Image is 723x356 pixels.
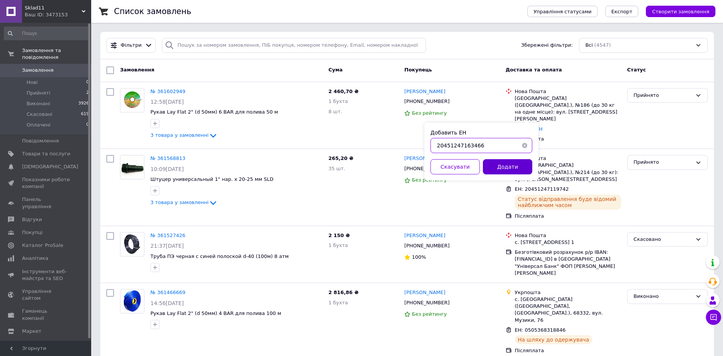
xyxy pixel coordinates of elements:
[27,122,51,128] span: Оплачені
[430,130,466,136] label: Добавить ЕН
[22,67,54,74] span: Замовлення
[515,162,621,183] div: м. [GEOGRAPHIC_DATA] ([GEOGRAPHIC_DATA].), №214 (до 30 кг): вул. [PERSON_NAME][STREET_ADDRESS]
[150,89,185,94] a: № 361602949
[150,243,184,249] span: 21:37[DATE]
[25,5,82,11] span: Sklad11
[412,177,447,183] span: Без рейтингу
[22,288,70,302] span: Управління сайтом
[150,290,185,295] a: № 361466669
[638,8,715,14] a: Створити замовлення
[404,289,445,296] a: [PERSON_NAME]
[412,311,447,317] span: Без рейтингу
[404,232,445,239] a: [PERSON_NAME]
[515,195,621,210] div: Статус відправлення буде відомий найближчим часом
[120,155,144,179] img: Фото товару
[22,47,91,61] span: Замовлення та повідомлення
[86,122,89,128] span: 0
[328,290,358,295] span: 2 816,86 ₴
[120,67,154,73] span: Замовлення
[120,155,144,179] a: Фото товару
[162,38,426,53] input: Пошук за номером замовлення, ПІБ покупця, номером телефону, Email, номером накладної
[150,166,184,172] span: 10:09[DATE]
[150,310,281,316] a: Рукав Lay Flat 2" (d 50мм) 4 BAR для полива 100 м
[634,92,692,100] div: Прийнято
[150,253,289,259] a: Труба ПЭ черная с синей полоской d-40 (100м) 8 атм
[412,254,426,260] span: 100%
[22,163,78,170] span: [DEMOGRAPHIC_DATA]
[515,213,621,220] div: Післяплата
[328,109,342,114] span: 8 шт.
[22,216,42,223] span: Відгуки
[515,95,621,123] div: [GEOGRAPHIC_DATA] ([GEOGRAPHIC_DATA].), №186 (до 30 кг на одне місце): вул. [STREET_ADDRESS][PERS...
[22,196,70,210] span: Панель управління
[328,67,342,73] span: Cума
[515,88,621,95] div: Нова Пошта
[483,159,532,174] button: Додати
[4,27,90,40] input: Пошук
[328,242,348,248] span: 1 бухта
[646,6,715,17] button: Створити замовлення
[515,347,621,354] div: Післяплата
[515,239,621,246] div: с. [STREET_ADDRESS] 1
[328,166,345,171] span: 35 шт.
[150,133,209,138] span: 3 товара у замовленні
[634,158,692,166] div: Прийнято
[412,110,447,116] span: Без рейтингу
[594,42,611,48] span: (4547)
[22,176,70,190] span: Показники роботи компанії
[328,233,350,238] span: 2 150 ₴
[122,290,142,313] img: Фото товару
[527,6,598,17] button: Управління статусами
[86,79,89,86] span: 0
[515,296,621,324] div: с. [GEOGRAPHIC_DATA] ([GEOGRAPHIC_DATA], [GEOGRAPHIC_DATA].), 68332, вул. Музики, 76
[150,233,185,238] a: № 361527426
[22,268,70,282] span: Інструменти веб-майстра та SEO
[533,9,592,14] span: Управління статусами
[27,90,50,97] span: Прийняті
[22,328,41,335] span: Маркет
[403,298,451,308] div: [PHONE_NUMBER]
[150,109,278,115] a: Рукав Lay Flat 2" (d 50мм) 6 BAR для полива 50 м
[328,155,353,161] span: 265,20 ₴
[22,242,63,249] span: Каталог ProSale
[27,111,52,118] span: Скасовані
[150,155,185,161] a: № 361568813
[22,150,70,157] span: Товари та послуги
[430,159,480,174] button: Скасувати
[404,155,445,162] a: [PERSON_NAME]
[120,91,144,109] img: Фото товару
[150,176,274,182] a: Штуцер универсальный 1" нар. x 20-25 мм SLD
[404,88,445,95] a: [PERSON_NAME]
[521,42,573,49] span: Збережені фільтри:
[627,67,646,73] span: Статус
[506,67,562,73] span: Доставка та оплата
[78,100,89,107] span: 3926
[328,89,358,94] span: 2 460,70 ₴
[515,186,569,192] span: ЕН: 20451247119742
[634,236,692,244] div: Скасовано
[22,229,43,236] span: Покупці
[120,88,144,112] a: Фото товару
[515,335,592,344] div: На шляху до одержувача
[150,199,218,205] a: 3 товара у замовленні
[25,11,91,18] div: Ваш ID: 3473153
[150,132,218,138] a: 3 товара у замовленні
[652,9,709,14] span: Створити замовлення
[328,98,348,104] span: 1 бухта
[611,9,633,14] span: Експорт
[150,99,184,105] span: 12:58[DATE]
[123,233,141,256] img: Фото товару
[120,232,144,256] a: Фото товару
[515,249,621,277] div: Безготівковий розрахунок р/р IBAN: [FINANCIAL_ID] в [GEOGRAPHIC_DATA] "Універсал Банк" ФОП [PERSO...
[120,289,144,313] a: Фото товару
[22,138,59,144] span: Повідомлення
[634,293,692,301] div: Виконано
[515,155,621,162] div: Нова Пошта
[403,97,451,106] div: [PHONE_NUMBER]
[150,300,184,306] span: 14:56[DATE]
[403,241,451,251] div: [PHONE_NUMBER]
